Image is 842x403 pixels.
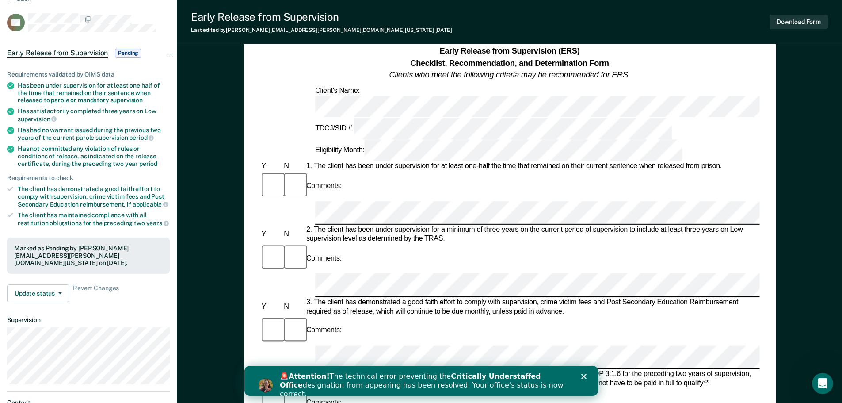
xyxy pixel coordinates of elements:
[7,316,170,324] dt: Supervision
[110,96,143,104] span: supervision
[304,370,759,388] div: 4. The client has maintained compliance with all restitution obligations in accordance with PD/PO...
[7,71,170,78] div: Requirements validated by OIMS data
[282,303,305,311] div: N
[18,185,170,208] div: The client has demonstrated a good faith effort to comply with supervision, crime victim fees and...
[259,303,282,311] div: Y
[44,6,85,15] b: Attention!
[18,82,170,104] div: Has been under supervision for at least one half of the time that remained on their sentence when...
[18,211,170,226] div: The client has maintained compliance with all restitution obligations for the preceding two
[18,107,170,123] div: Has satisfactorily completed three years on Low
[304,298,759,316] div: 3. The client has demonstrated a good faith effort to comply with supervision, crime victim fees ...
[129,134,154,141] span: period
[304,182,343,191] div: Comments:
[133,201,168,208] span: applicable
[410,58,609,67] strong: Checklist, Recommendation, and Determination Form
[282,162,305,171] div: N
[18,127,170,142] div: Has had no warrant issued during the previous two years of the current parole supervision
[35,6,325,33] div: 🚨 The technical error preventing the designation from appearing has been resolved. Your office's ...
[191,27,452,33] div: Last edited by [PERSON_NAME][EMAIL_ADDRESS][PERSON_NAME][DOMAIN_NAME][US_STATE]
[7,49,108,58] span: Early Release from Supervision
[191,11,452,23] div: Early Release from Supervision
[259,230,282,239] div: Y
[7,284,69,302] button: Update status
[244,366,598,396] iframe: Intercom live chat banner
[337,8,346,13] div: Close
[146,219,169,226] span: years
[7,174,170,182] div: Requirements to check
[35,6,297,23] b: Critically Understaffed Office
[282,230,305,239] div: N
[304,162,759,171] div: 1. The client has been under supervision for at least one-half the time that remained on their cu...
[439,46,579,55] strong: Early Release from Supervision (ERS)
[770,15,828,29] button: Download Form
[304,326,343,335] div: Comments:
[18,115,57,123] span: supervision
[18,145,170,167] div: Has not committed any violation of rules or conditions of release, as indicated on the release ce...
[73,284,119,302] span: Revert Changes
[304,254,343,263] div: Comments:
[304,226,759,244] div: 2. The client has been under supervision for a minimum of three years on the current period of su...
[259,162,282,171] div: Y
[389,70,630,79] em: Clients who meet the following criteria may be recommended for ERS.
[115,49,141,58] span: Pending
[139,160,157,167] span: period
[313,118,673,139] div: TDCJ/SID #:
[313,140,684,161] div: Eligibility Month:
[14,245,163,267] div: Marked as Pending by [PERSON_NAME][EMAIL_ADDRESS][PERSON_NAME][DOMAIN_NAME][US_STATE] on [DATE].
[435,27,452,33] span: [DATE]
[812,373,833,394] iframe: Intercom live chat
